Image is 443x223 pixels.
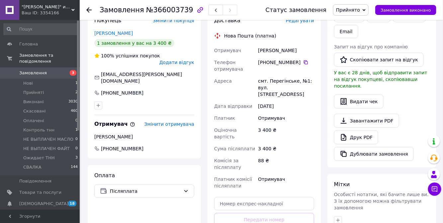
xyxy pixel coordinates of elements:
[22,10,80,16] div: Ваш ID: 3354166
[94,172,115,179] span: Оплата
[86,7,92,13] div: Повернутися назад
[75,118,78,124] span: 0
[71,108,78,114] span: 460
[257,100,315,112] div: [DATE]
[19,201,68,207] span: [DEMOGRAPHIC_DATA]
[19,189,61,195] span: Товари та послуги
[23,127,54,133] span: Контроль тнн
[334,130,378,144] a: Друк PDF
[334,147,414,161] button: Дублювати замовлення
[23,164,42,170] span: СВАЛКА
[334,25,358,38] button: Email
[334,192,429,210] span: Особисті нотатки, які бачите лише ви. З їх допомогою можна фільтрувати замовлення
[214,197,314,210] input: Номер експрес-накладної
[23,99,44,105] span: Виконані
[257,173,315,192] div: Отримувач
[94,121,135,127] span: Отримувач
[214,115,235,121] span: Платник
[19,52,80,64] span: Замовлення та повідомлення
[100,6,144,14] span: Замовлення
[334,44,408,49] span: Запит на відгук про компанію
[336,7,360,13] span: Прийнято
[19,70,47,76] span: Замовлення
[214,127,237,139] span: Оціночна вартість
[334,181,350,187] span: Мітки
[214,177,252,188] span: Платник комісії післяплати
[334,70,427,89] span: У вас є 28 днів, щоб відправити запит на відгук покупцеві, скопіювавши посилання.
[23,118,44,124] span: Оплачені
[94,39,174,47] div: 1 замовлення у вас на 3 400 ₴
[286,18,314,23] span: Редагувати
[146,6,193,14] span: №366003739
[334,53,424,67] button: Скопіювати запит на відгук
[257,75,315,100] div: смт. Перегінське, №1: вул. [STREET_ADDRESS]
[23,108,46,114] span: Скасовані
[257,155,315,173] div: 88 ₴
[214,146,255,151] span: Сума післяплати
[68,201,76,206] span: 18
[214,158,241,170] span: Комісія за післяплату
[75,90,78,96] span: 2
[257,112,315,124] div: Отримувач
[214,104,252,109] span: Дата відправки
[214,17,240,24] span: Доставка
[214,60,243,72] span: Телефон отримувача
[22,4,71,10] span: "Буба" интернет магазин
[23,155,55,161] span: Ожидает ТНН
[70,70,76,76] span: 3
[94,133,194,140] div: [PERSON_NAME]
[75,155,78,161] span: 3
[75,146,78,152] span: 0
[159,60,194,65] span: Додати відгук
[153,18,194,23] span: Змінити покупця
[101,53,114,58] span: 100%
[94,31,133,36] a: [PERSON_NAME]
[222,33,278,39] div: Нова Пошта (платна)
[75,80,78,86] span: 1
[100,90,144,96] div: [PHONE_NUMBER]
[375,5,436,15] button: Замовлення виконано
[110,187,181,195] span: Післяплата
[258,59,314,66] div: [PHONE_NUMBER]
[334,95,384,109] button: Видати чек
[334,114,399,128] a: Завантажити PDF
[71,164,78,170] span: 144
[23,80,33,86] span: Нові
[3,23,78,35] input: Пошук
[428,183,441,196] button: Чат з покупцем
[19,178,51,184] span: Повідомлення
[381,8,431,13] span: Замовлення виконано
[19,41,38,47] span: Головна
[75,136,78,142] span: 0
[94,17,122,24] span: Покупець
[100,145,144,152] span: [PHONE_NUMBER]
[94,52,160,59] div: успішних покупок
[23,90,44,96] span: Прийняті
[101,72,182,84] span: [EMAIL_ADDRESS][PERSON_NAME][DOMAIN_NAME]
[68,99,78,105] span: 3030
[214,48,241,53] span: Отримувач
[266,7,327,13] div: Статус замовлення
[257,44,315,56] div: [PERSON_NAME]
[23,136,73,142] span: НЕ ВЫПЛАЧЕН МАСЛО
[144,121,194,127] span: Змінити отримувача
[75,127,78,133] span: 1
[257,124,315,143] div: 3 400 ₴
[23,146,70,152] span: НЕ ВЫПЛАЧЕН ФАЙТ
[257,143,315,155] div: 3 400 ₴
[214,78,232,84] span: Адреса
